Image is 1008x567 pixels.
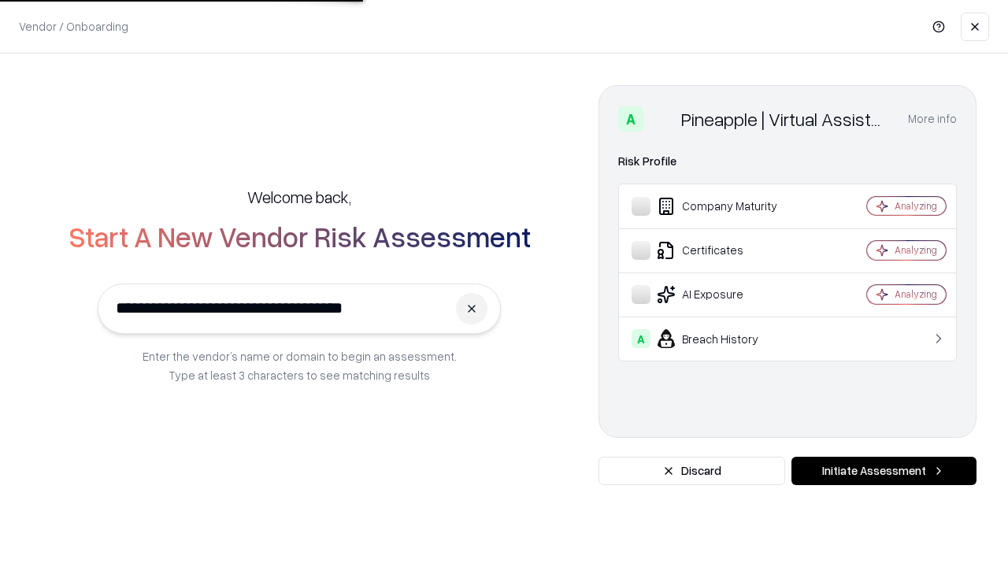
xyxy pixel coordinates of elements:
[69,220,531,252] h2: Start A New Vendor Risk Assessment
[681,106,889,132] div: Pineapple | Virtual Assistant Agency
[618,106,643,132] div: A
[143,346,457,384] p: Enter the vendor’s name or domain to begin an assessment. Type at least 3 characters to see match...
[632,329,820,348] div: Breach History
[895,287,937,301] div: Analyzing
[632,285,820,304] div: AI Exposure
[618,152,957,171] div: Risk Profile
[895,243,937,257] div: Analyzing
[650,106,675,132] img: Pineapple | Virtual Assistant Agency
[247,186,351,208] h5: Welcome back,
[632,329,650,348] div: A
[791,457,976,485] button: Initiate Assessment
[908,105,957,133] button: More info
[895,199,937,213] div: Analyzing
[19,18,128,35] p: Vendor / Onboarding
[632,241,820,260] div: Certificates
[632,197,820,216] div: Company Maturity
[598,457,785,485] button: Discard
